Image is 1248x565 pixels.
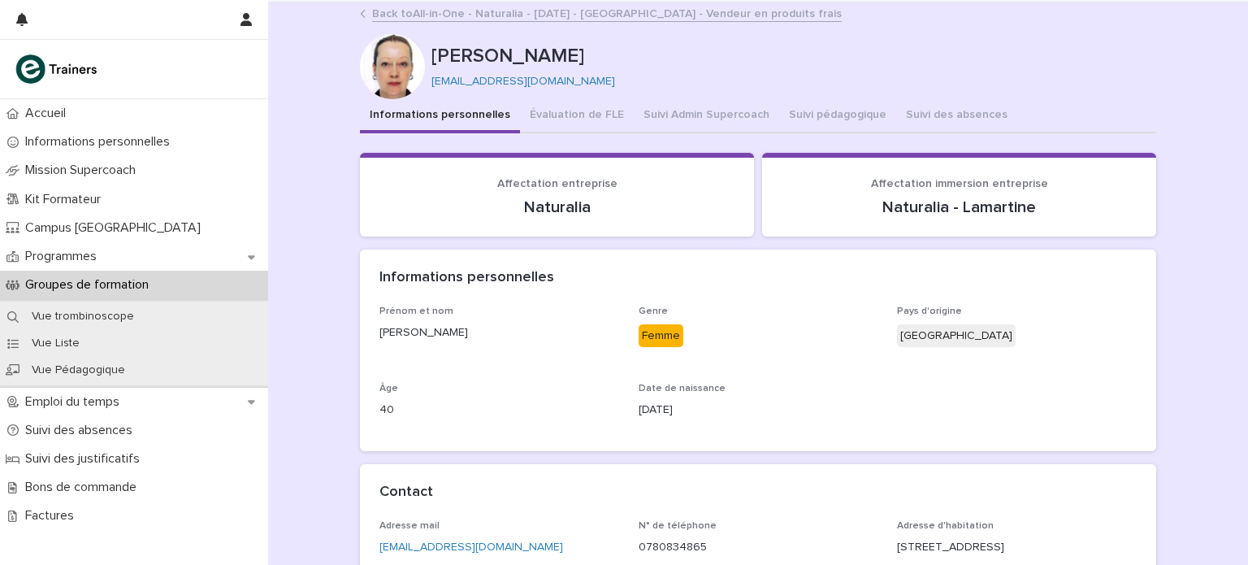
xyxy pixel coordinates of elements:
p: Naturalia - Lamartine [782,198,1137,217]
p: 0780834865 [639,539,878,556]
p: Vue Pédagogique [19,363,138,377]
p: Informations personnelles [19,134,183,150]
div: Femme [639,324,683,348]
p: [DATE] [639,402,878,419]
span: Pays d'origine [897,306,962,316]
button: Suivi des absences [896,99,1017,133]
button: Évaluation de FLE [520,99,634,133]
span: Affectation entreprise [497,178,617,189]
span: Âge [379,384,398,393]
p: Suivi des absences [19,423,145,438]
a: [EMAIL_ADDRESS][DOMAIN_NAME] [431,76,615,87]
span: Affectation immersion entreprise [871,178,1048,189]
a: [EMAIL_ADDRESS][DOMAIN_NAME] [379,541,563,553]
span: Adresse d'habitation [897,521,994,531]
p: Campus [GEOGRAPHIC_DATA] [19,220,214,236]
p: Mission Supercoach [19,163,149,178]
p: [STREET_ADDRESS] [897,539,1137,556]
h2: Contact [379,484,433,502]
span: Adresse mail [379,521,440,531]
p: Kit Formateur [19,192,114,207]
p: Groupes de formation [19,277,162,293]
p: Programmes [19,249,110,264]
span: Date de naissance [639,384,726,393]
p: Accueil [19,106,79,121]
p: 40 [379,402,619,419]
p: Factures [19,508,87,524]
p: Bons de commande [19,480,149,495]
h2: Informations personnelles [379,269,554,287]
p: Naturalia [379,198,734,217]
p: [PERSON_NAME] [431,45,1150,68]
p: Vue trombinoscope [19,310,147,324]
p: Vue Liste [19,337,93,350]
span: Genre [639,306,668,316]
img: K0CqGN7SDeD6s4JG8KQk [13,53,102,85]
p: [PERSON_NAME] [379,324,619,341]
span: N° de téléphone [639,521,717,531]
div: [GEOGRAPHIC_DATA] [897,324,1016,348]
p: Suivi des justificatifs [19,451,153,467]
span: Prénom et nom [379,306,453,316]
button: Suivi pédagogique [779,99,896,133]
a: Back toAll-in-One - Naturalia - [DATE] - [GEOGRAPHIC_DATA] - Vendeur en produits frais [372,3,842,22]
p: Emploi du temps [19,394,132,410]
button: Suivi Admin Supercoach [634,99,779,133]
button: Informations personnelles [360,99,520,133]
